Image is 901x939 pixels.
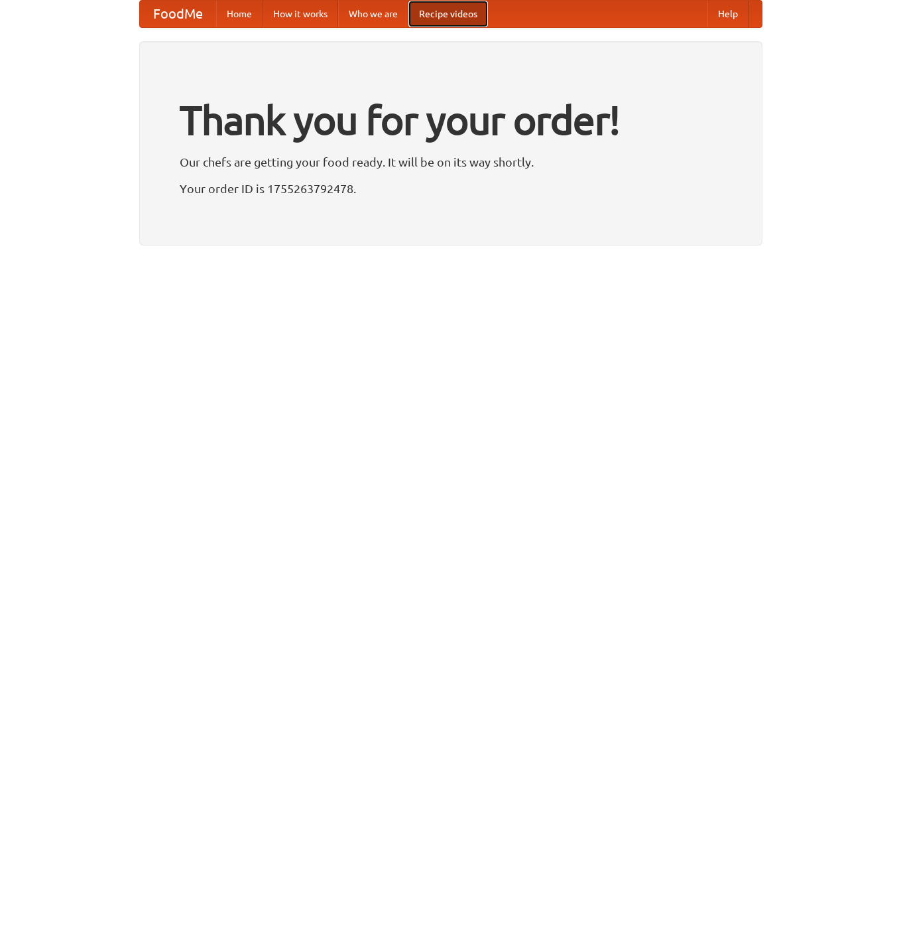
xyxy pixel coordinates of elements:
[180,179,722,198] p: Your order ID is 1755263792478.
[140,1,216,27] a: FoodMe
[263,1,338,27] a: How it works
[180,152,722,172] p: Our chefs are getting your food ready. It will be on its way shortly.
[338,1,408,27] a: Who we are
[707,1,749,27] a: Help
[216,1,263,27] a: Home
[408,1,488,27] a: Recipe videos
[180,88,722,152] h1: Thank you for your order!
